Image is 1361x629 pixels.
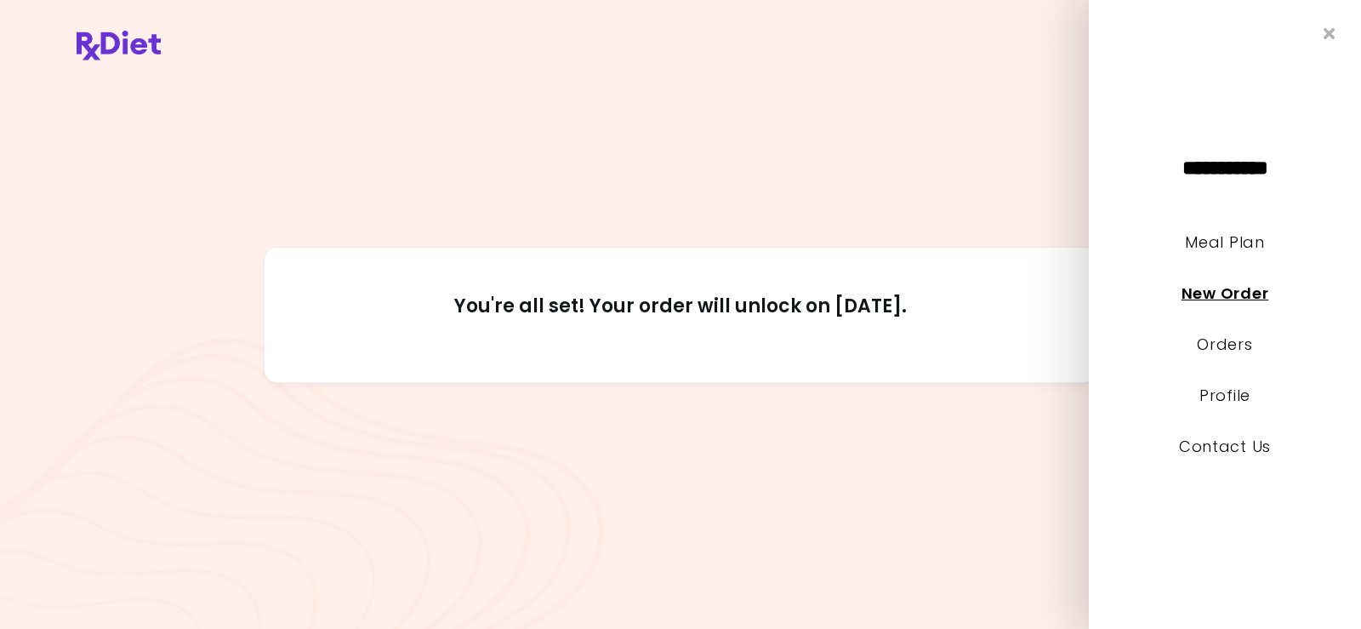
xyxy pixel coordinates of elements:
[1197,334,1252,355] a: Orders
[303,294,1058,335] h2: You're all set! Your order will unlock on [DATE].
[77,31,161,60] img: RxDiet
[1179,436,1271,457] a: Contact Us
[1199,385,1250,406] a: Profile
[1185,232,1264,253] a: Meal Plan
[1182,283,1268,304] a: New Order
[1324,26,1335,42] i: Close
